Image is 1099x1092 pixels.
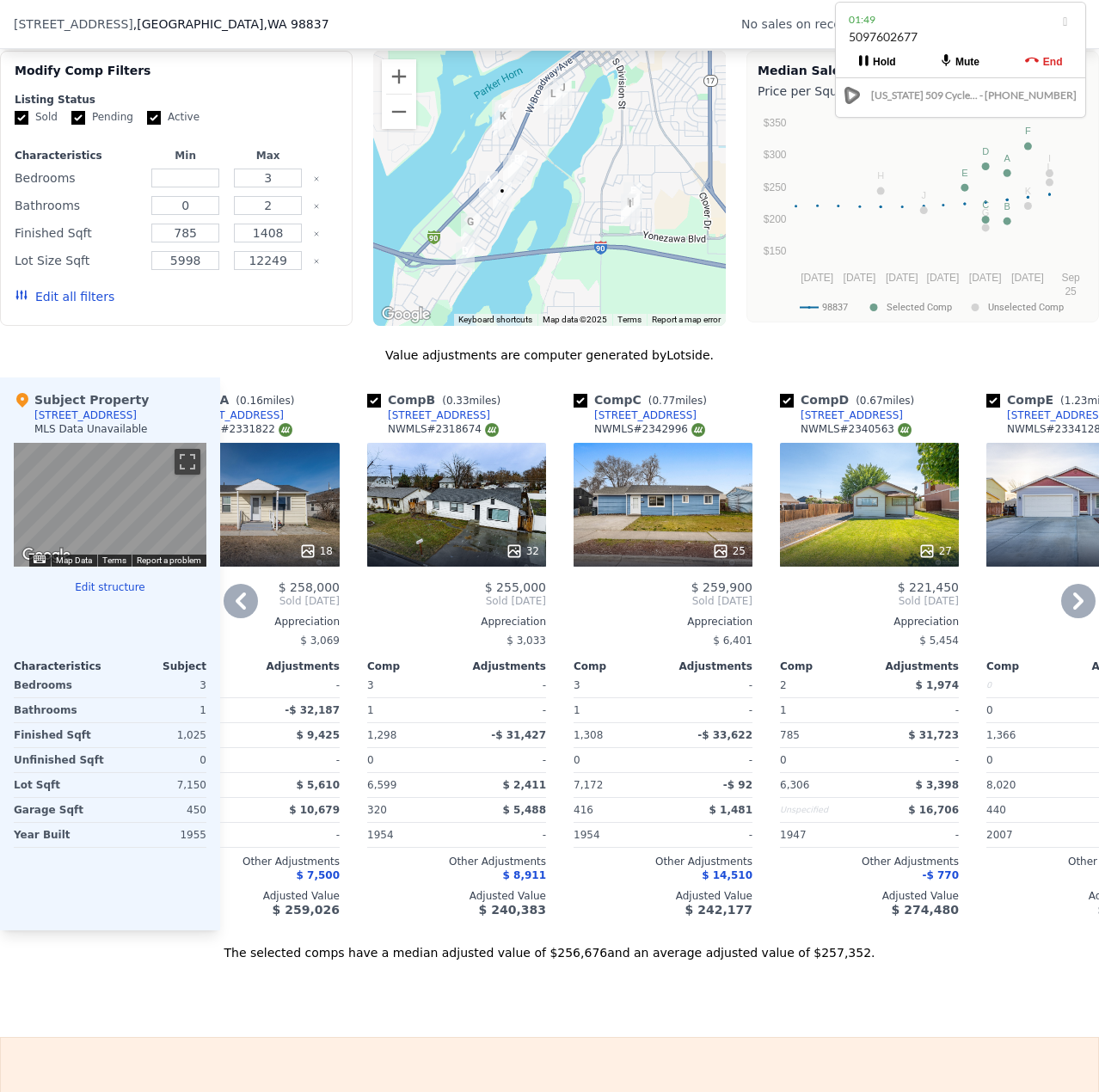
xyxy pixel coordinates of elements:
[869,659,959,673] div: Adjustments
[666,673,752,697] div: -
[300,635,340,647] span: $ 3,069
[313,175,320,182] button: Clear
[741,15,867,33] div: No sales on record
[14,748,107,772] div: Unfinished Sqft
[919,635,959,647] span: $ 5,454
[801,422,912,437] div: NWMLS # 2340563
[642,395,714,407] span: ( miles)
[297,869,340,881] span: $ 7,500
[986,659,1076,673] div: Comp
[161,408,284,422] a: [STREET_ADDRESS]
[986,698,1072,722] div: 0
[982,146,989,156] text: D
[780,615,959,629] div: Appreciation
[877,170,884,181] text: H
[849,395,921,407] span: ( miles)
[873,748,959,772] div: -
[758,103,1084,318] div: A chart.
[367,408,490,422] a: [STREET_ADDRESS]
[758,79,1088,103] div: Price per Square Foot
[279,423,292,437] img: NWMLS Logo
[574,391,714,408] div: Comp C
[388,422,499,437] div: NWMLS # 2318674
[780,594,959,608] span: Sold [DATE]
[652,395,675,407] span: 0.77
[982,207,990,218] text: G
[273,903,340,917] span: $ 259,026
[969,272,1002,284] text: [DATE]
[916,779,959,791] span: $ 3,398
[1004,201,1010,212] text: B
[460,823,546,847] div: -
[175,449,200,475] button: Toggle fullscreen view
[181,422,292,437] div: NWMLS # 2331822
[780,408,903,422] a: [STREET_ADDRESS]
[713,635,752,647] span: $ 6,401
[493,182,512,212] div: 2121 W Willow St
[71,111,85,125] input: Pending
[1011,272,1044,284] text: [DATE]
[378,304,434,326] img: Google
[14,823,107,847] div: Year Built
[14,723,107,747] div: Finished Sqft
[916,679,959,691] span: $ 1,974
[15,288,114,305] button: Edit all filters
[367,615,546,629] div: Appreciation
[780,659,869,673] div: Comp
[574,889,752,903] div: Adjusted Value
[14,443,206,567] div: Map
[289,804,340,816] span: $ 10,679
[918,543,952,560] div: 27
[503,155,522,184] div: 1821 W Peninsula Dr
[574,679,580,691] span: 3
[506,543,539,560] div: 32
[666,823,752,847] div: -
[460,673,546,697] div: -
[460,698,546,722] div: -
[574,594,752,608] span: Sold [DATE]
[297,729,340,741] span: $ 9,425
[114,723,206,747] div: 1,025
[986,804,1006,816] span: 440
[574,408,697,422] a: [STREET_ADDRESS]
[114,673,206,697] div: 3
[574,698,660,722] div: 1
[908,804,959,816] span: $ 16,706
[148,149,224,163] div: Min
[14,15,133,33] span: [STREET_ADDRESS]
[367,729,396,741] span: 1,298
[34,422,148,436] div: MLS Data Unavailable
[503,804,546,816] span: $ 5,488
[623,182,642,212] div: 1900 S Allen Ave
[764,117,787,129] text: $350
[263,17,328,31] span: , WA 98837
[663,659,752,673] div: Adjustments
[860,395,883,407] span: 0.67
[367,855,546,868] div: Other Adjustments
[574,779,603,791] span: 7,172
[14,443,206,567] div: Street View
[1065,285,1077,298] text: 25
[382,59,416,94] button: Zoom in
[780,754,787,766] span: 0
[18,544,75,567] img: Google
[230,149,306,163] div: Max
[313,230,320,237] button: Clear
[764,149,787,161] text: $300
[986,779,1016,791] span: 8,020
[908,729,959,741] span: $ 31,723
[691,580,752,594] span: $ 259,900
[71,110,133,125] label: Pending
[764,213,787,225] text: $200
[780,855,959,868] div: Other Adjustments
[456,242,475,272] div: 732 S Wanapum Dr
[114,773,206,797] div: 7,150
[229,395,301,407] span: ( miles)
[388,408,490,422] div: [STREET_ADDRESS]
[367,889,546,903] div: Adjusted Value
[161,889,340,903] div: Adjusted Value
[898,580,959,594] span: $ 221,450
[508,150,527,180] div: 711 S Marigold St
[367,754,374,766] span: 0
[14,698,107,722] div: Bathrooms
